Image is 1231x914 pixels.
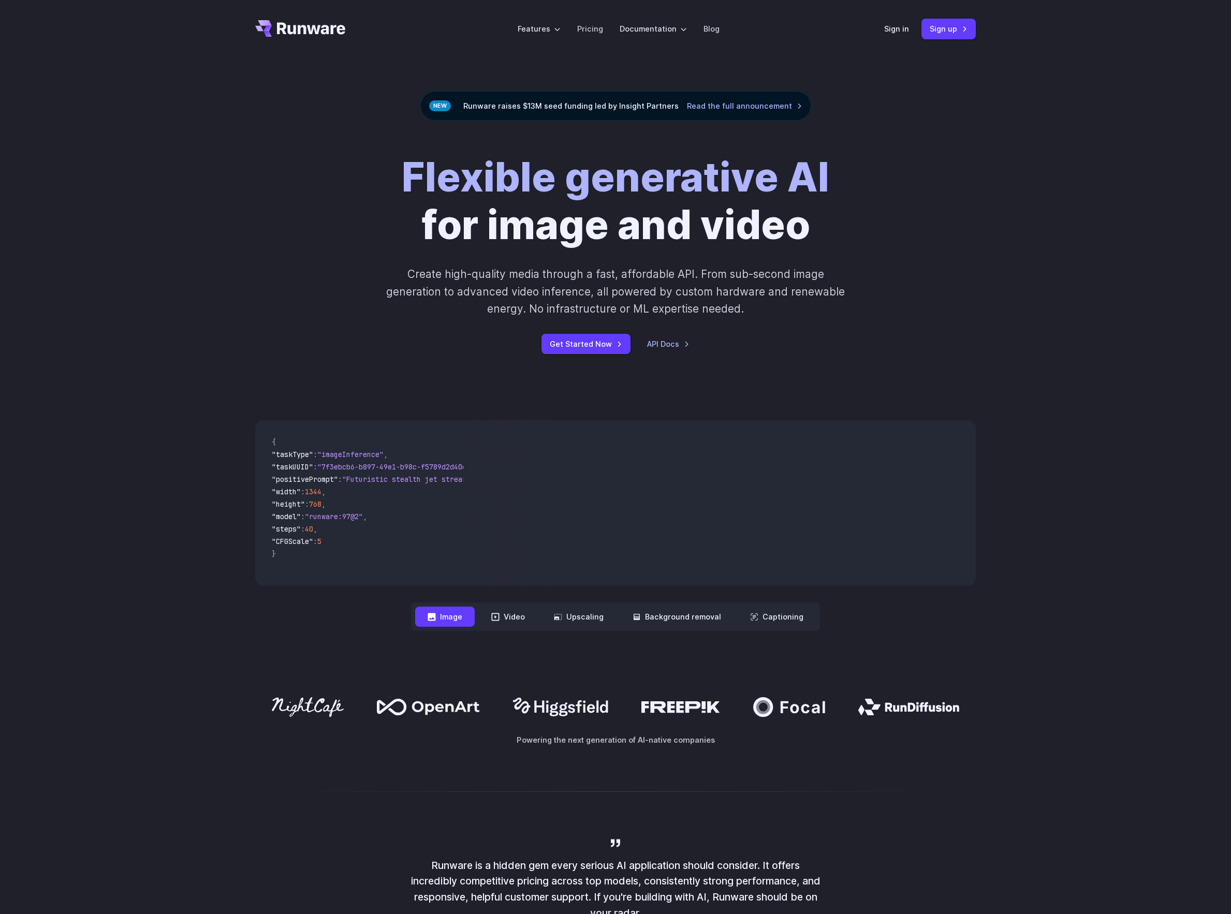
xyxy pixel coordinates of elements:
span: : [305,499,309,509]
label: Features [518,23,561,35]
strong: Flexible generative AI [402,153,829,201]
a: Read the full announcement [687,100,802,112]
div: Runware raises $13M seed funding led by Insight Partners [420,91,811,121]
span: "imageInference" [317,450,384,459]
label: Documentation [620,23,687,35]
span: 1344 [305,487,321,496]
a: Go to / [255,20,345,37]
span: , [313,524,317,534]
span: , [321,487,326,496]
button: Image [415,607,475,627]
span: "taskType" [272,450,313,459]
h1: for image and video [402,154,829,249]
span: } [272,549,276,558]
span: 768 [309,499,321,509]
span: : [301,487,305,496]
span: : [301,524,305,534]
a: Sign in [884,23,909,35]
p: Create high-quality media through a fast, affordable API. From sub-second image generation to adv... [385,266,846,317]
span: "7f3ebcb6-b897-49e1-b98c-f5789d2d40d7" [317,462,475,471]
span: "height" [272,499,305,509]
span: "Futuristic stealth jet streaking through a neon-lit cityscape with glowing purple exhaust" [342,475,719,484]
a: Pricing [577,23,603,35]
span: "taskUUID" [272,462,313,471]
span: "model" [272,512,301,521]
a: API Docs [647,338,690,350]
span: : [313,537,317,546]
span: 5 [317,537,321,546]
a: Sign up [921,19,976,39]
span: "steps" [272,524,301,534]
span: : [338,475,342,484]
span: : [313,462,317,471]
button: Video [479,607,537,627]
span: , [384,450,388,459]
span: : [301,512,305,521]
span: "width" [272,487,301,496]
span: "CFGScale" [272,537,313,546]
button: Captioning [738,607,816,627]
span: { [272,437,276,447]
span: , [321,499,326,509]
span: "runware:97@2" [305,512,363,521]
span: "positivePrompt" [272,475,338,484]
span: , [363,512,367,521]
p: Powering the next generation of AI-native companies [255,734,976,746]
button: Upscaling [541,607,616,627]
span: 40 [305,524,313,534]
a: Get Started Now [541,334,631,354]
span: : [313,450,317,459]
a: Blog [704,23,720,35]
button: Background removal [620,607,734,627]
